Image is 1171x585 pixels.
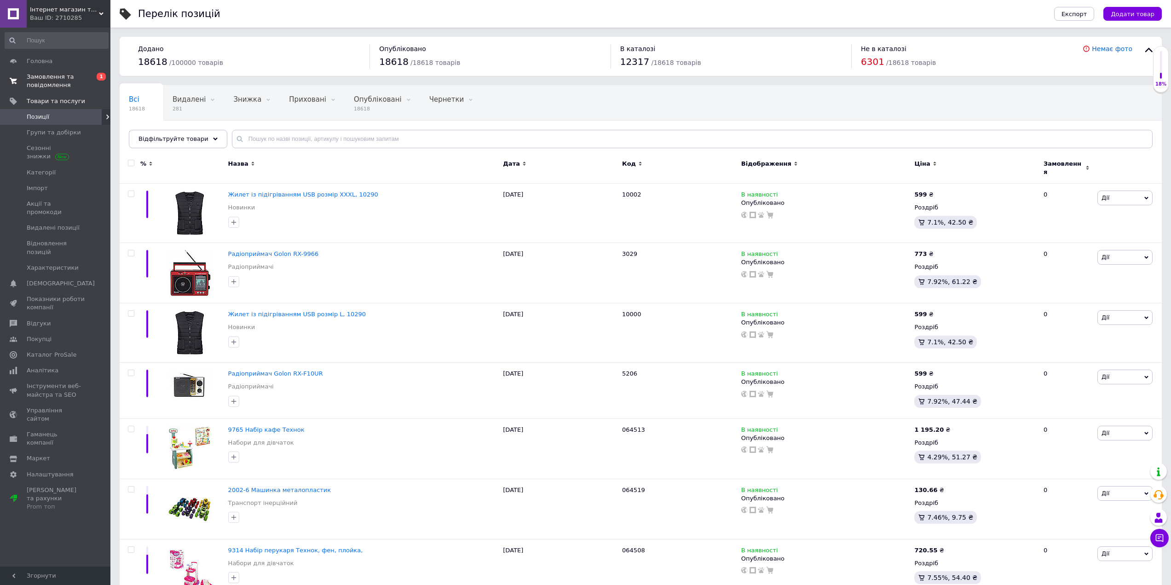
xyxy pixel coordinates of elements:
[27,351,76,359] span: Каталог ProSale
[914,439,1036,447] div: Роздріб
[379,45,426,52] span: Опубліковано
[620,45,656,52] span: В каталозі
[501,363,620,419] div: [DATE]
[27,57,52,65] span: Головна
[622,487,645,493] span: 064519
[914,486,944,494] div: ₴
[914,382,1036,391] div: Роздріб
[228,439,294,447] a: Набори для дівчаток
[27,128,81,137] span: Групи та добірки
[914,487,937,493] b: 130.66
[27,224,80,232] span: Видалені позиції
[741,487,778,496] span: В наявності
[167,370,213,402] img: Радиоприёмник Golon RX-F10UR
[914,499,1036,507] div: Роздріб
[228,487,331,493] span: 2002-6 Машинка металопластик
[173,95,206,104] span: Видалені
[914,263,1036,271] div: Роздріб
[228,382,274,391] a: Радіоприймачі
[927,219,973,226] span: 7.1%, 42.50 ₴
[27,486,85,511] span: [PERSON_NAME] та рахунки
[228,547,363,554] span: 9314 Набір перукаря Технок, фен, плойка,
[30,6,99,14] span: Інтернет магазин товарів Для всієї родини ForAll.com.ua
[914,191,927,198] b: 599
[1103,7,1162,21] button: Додати товар
[1102,254,1109,261] span: Дії
[228,250,319,257] a: Радіоприймач Golon RX-9966
[1038,363,1095,419] div: 0
[129,95,139,104] span: Всі
[228,370,323,377] span: Радіоприймач Golon RX-F10UR
[741,319,910,327] div: Опубліковано
[622,426,645,433] span: 064513
[914,370,933,378] div: ₴
[1102,314,1109,321] span: Дії
[886,59,936,66] span: / 18618 товарів
[501,418,620,479] div: [DATE]
[1102,373,1109,380] span: Дії
[1038,243,1095,303] div: 0
[914,426,950,434] div: ₴
[914,546,944,555] div: ₴
[27,97,85,105] span: Товари та послуги
[27,200,85,216] span: Акції та промокоди
[233,95,261,104] span: Знижка
[228,263,274,271] a: Радіоприймачі
[501,184,620,243] div: [DATE]
[27,335,52,343] span: Покупці
[27,73,85,89] span: Замовлення та повідомлення
[741,555,910,563] div: Опубліковано
[171,191,209,236] img: Жилет с подогревом USB размер XXXL, 10290
[1102,550,1109,557] span: Дії
[228,426,305,433] a: 9765 Набір кафе Технок
[622,191,641,198] span: 10002
[228,191,378,198] a: Жилет із підігріванням USB розмір XXXL, 10290
[914,250,927,257] b: 773
[861,45,906,52] span: Не в каталозі
[1054,7,1095,21] button: Експорт
[914,250,933,258] div: ₴
[927,278,977,285] span: 7.92%, 61.22 ₴
[27,239,85,256] span: Відновлення позицій
[741,494,910,503] div: Опубліковано
[741,434,910,442] div: Опубліковано
[622,311,641,318] span: 10000
[1044,160,1083,176] span: Замовлення
[27,406,85,423] span: Управління сайтом
[914,559,1036,568] div: Роздріб
[27,295,85,312] span: Показники роботи компанії
[169,59,223,66] span: / 100000 товарів
[289,95,326,104] span: Приховані
[228,203,255,212] a: Новинки
[167,486,213,532] img: 2002-6 Машинка металлопластик
[1150,529,1169,547] button: Чат з покупцем
[914,311,927,318] b: 599
[27,113,49,121] span: Позиції
[741,547,778,556] span: В наявності
[173,105,206,112] span: 281
[167,426,213,472] img: 9765 Набор кафе Технок
[1038,184,1095,243] div: 0
[171,310,209,355] img: Жилет с подогревом USB размер L, 10290
[27,503,85,511] div: Prom топ
[620,56,650,67] span: 12317
[622,370,637,377] span: 5206
[379,56,409,67] span: 18618
[1111,11,1154,17] span: Додати товар
[622,547,645,554] span: 064508
[1154,81,1168,87] div: 18%
[228,323,255,331] a: Новинки
[741,378,910,386] div: Опубліковано
[129,130,157,139] span: Вітрина
[914,426,944,433] b: 1 195.20
[167,250,213,296] img: Радиоприёмник Golon RX-9966
[5,32,109,49] input: Пошук
[914,310,933,319] div: ₴
[861,56,884,67] span: 6301
[228,311,366,318] a: Жилет із підігріванням USB розмір L, 10290
[741,370,778,380] span: В наявності
[501,303,620,363] div: [DATE]
[138,9,220,19] div: Перелік позицій
[1038,418,1095,479] div: 0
